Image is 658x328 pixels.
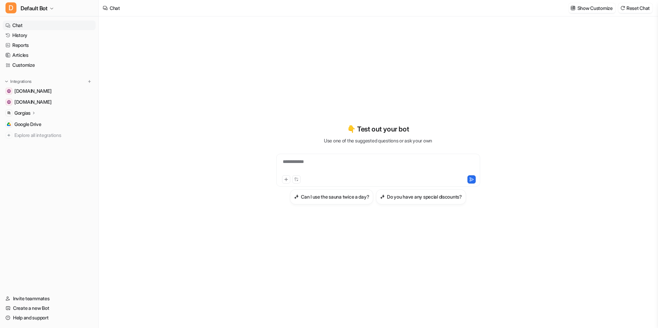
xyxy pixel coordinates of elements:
button: Show Customize [569,3,616,13]
img: help.sauna.space [7,89,11,93]
a: Customize [3,60,96,70]
span: Default Bot [21,3,48,13]
a: sauna.space[DOMAIN_NAME] [3,97,96,107]
img: Google Drive [7,122,11,126]
div: Chat [110,4,120,12]
span: Google Drive [14,121,41,128]
p: Gorgias [14,110,31,116]
button: Can I use the sauna twice a day?Can I use the sauna twice a day? [290,189,373,204]
a: help.sauna.space[DOMAIN_NAME] [3,86,96,96]
a: Help and support [3,313,96,323]
button: Reset Chat [618,3,653,13]
span: D [5,2,16,13]
p: Use one of the suggested questions or ask your own [324,137,432,144]
span: [DOMAIN_NAME] [14,99,51,105]
img: menu_add.svg [87,79,92,84]
img: expand menu [4,79,9,84]
button: Do you have any special discounts?Do you have any special discounts? [376,189,466,204]
img: Gorgias [7,111,11,115]
img: explore all integrations [5,132,12,139]
h3: Can I use the sauna twice a day? [301,193,369,200]
p: Show Customize [577,4,613,12]
button: Integrations [3,78,34,85]
a: Explore all integrations [3,130,96,140]
a: Google DriveGoogle Drive [3,119,96,129]
a: Invite teammates [3,294,96,303]
a: Chat [3,21,96,30]
p: Integrations [10,79,32,84]
img: reset [620,5,625,11]
span: [DOMAIN_NAME] [14,88,51,94]
img: Can I use the sauna twice a day? [294,194,299,199]
img: customize [571,5,575,11]
a: Create a new Bot [3,303,96,313]
a: Articles [3,50,96,60]
h3: Do you have any special discounts? [387,193,462,200]
a: History [3,30,96,40]
img: Do you have any special discounts? [380,194,385,199]
img: sauna.space [7,100,11,104]
span: Explore all integrations [14,130,93,141]
a: Reports [3,40,96,50]
p: 👇 Test out your bot [347,124,409,134]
